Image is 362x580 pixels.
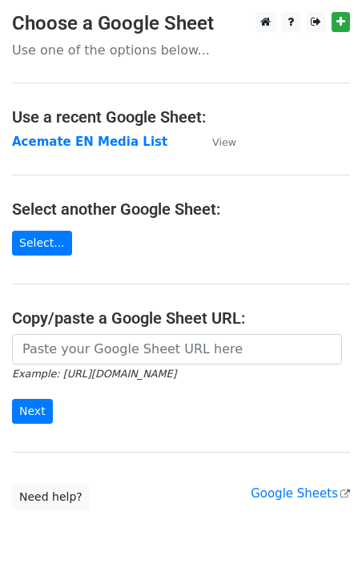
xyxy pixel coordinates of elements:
a: Google Sheets [251,486,350,501]
h4: Copy/paste a Google Sheet URL: [12,308,350,328]
small: View [212,136,236,148]
small: Example: [URL][DOMAIN_NAME] [12,368,176,380]
h4: Select another Google Sheet: [12,199,350,219]
a: Acemate EN Media List [12,135,167,149]
p: Use one of the options below... [12,42,350,58]
h4: Use a recent Google Sheet: [12,107,350,127]
a: Select... [12,231,72,256]
a: View [196,135,236,149]
input: Next [12,399,53,424]
a: Need help? [12,485,90,510]
h3: Choose a Google Sheet [12,12,350,35]
input: Paste your Google Sheet URL here [12,334,342,365]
